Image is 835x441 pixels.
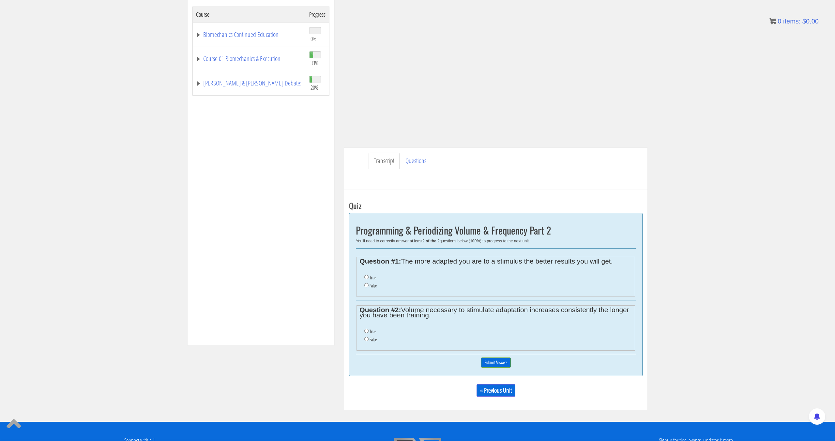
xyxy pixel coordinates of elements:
a: Course 01 Biomechanics & Execution [196,55,303,62]
th: Course [193,7,306,22]
a: Transcript [369,153,400,169]
strong: Question #1: [359,257,401,265]
span: 0 [778,18,781,25]
legend: Volume necessary to stimulate adaptation increases consistently the longer you have been training. [359,307,632,318]
span: 33% [311,59,319,67]
strong: Question #2: [359,306,401,313]
label: False [370,337,377,342]
span: $ [802,18,806,25]
a: 0 items: $0.00 [769,18,819,25]
label: True [370,275,376,280]
img: icon11.png [769,18,776,24]
b: 2 of the 2 [422,239,440,243]
bdi: 0.00 [802,18,819,25]
legend: The more adapted you are to a stimulus the better results you will get. [359,259,632,264]
a: « Previous Unit [477,384,515,397]
th: Progress [306,7,329,22]
span: 0% [311,35,316,42]
span: 20% [311,84,319,91]
label: False [370,283,377,288]
label: True [370,329,376,334]
b: 100% [470,239,480,243]
h2: Programming & Periodizing Volume & Frequency Part 2 [356,225,636,236]
span: items: [783,18,800,25]
a: [PERSON_NAME] & [PERSON_NAME] Debate: [196,80,303,86]
h3: Quiz [349,201,643,210]
div: You'll need to correctly answer at least questions below ( ) to progress to the next unit. [356,239,636,243]
a: Questions [400,153,432,169]
input: Submit Answers [481,357,511,368]
a: Biomechanics Continued Education [196,31,303,38]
